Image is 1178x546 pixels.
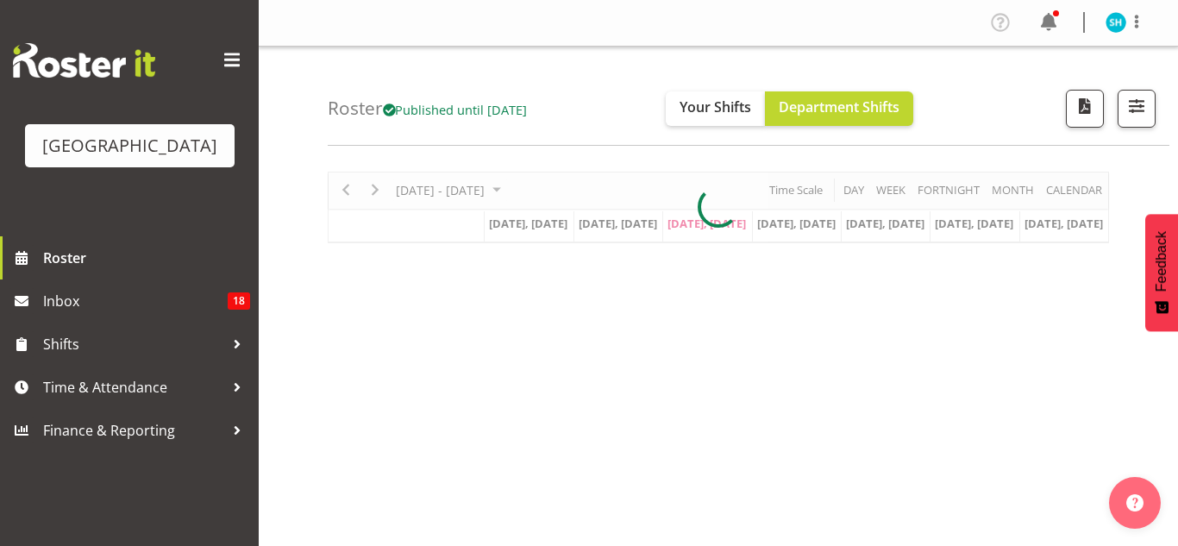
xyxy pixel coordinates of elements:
[680,97,751,116] span: Your Shifts
[43,374,224,400] span: Time & Attendance
[1118,90,1156,128] button: Filter Shifts
[1154,231,1169,292] span: Feedback
[1145,214,1178,331] button: Feedback - Show survey
[1106,12,1126,33] img: sarah-hartstonge11362.jpg
[383,101,528,118] span: Published until [DATE]
[43,245,250,271] span: Roster
[228,292,250,310] span: 18
[43,288,228,314] span: Inbox
[328,98,528,118] h4: Roster
[1066,90,1104,128] button: Download a PDF of the roster according to the set date range.
[779,97,899,116] span: Department Shifts
[42,133,217,159] div: [GEOGRAPHIC_DATA]
[43,417,224,443] span: Finance & Reporting
[43,331,224,357] span: Shifts
[13,43,155,78] img: Rosterit website logo
[666,91,765,126] button: Your Shifts
[1126,494,1144,511] img: help-xxl-2.png
[765,91,913,126] button: Department Shifts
